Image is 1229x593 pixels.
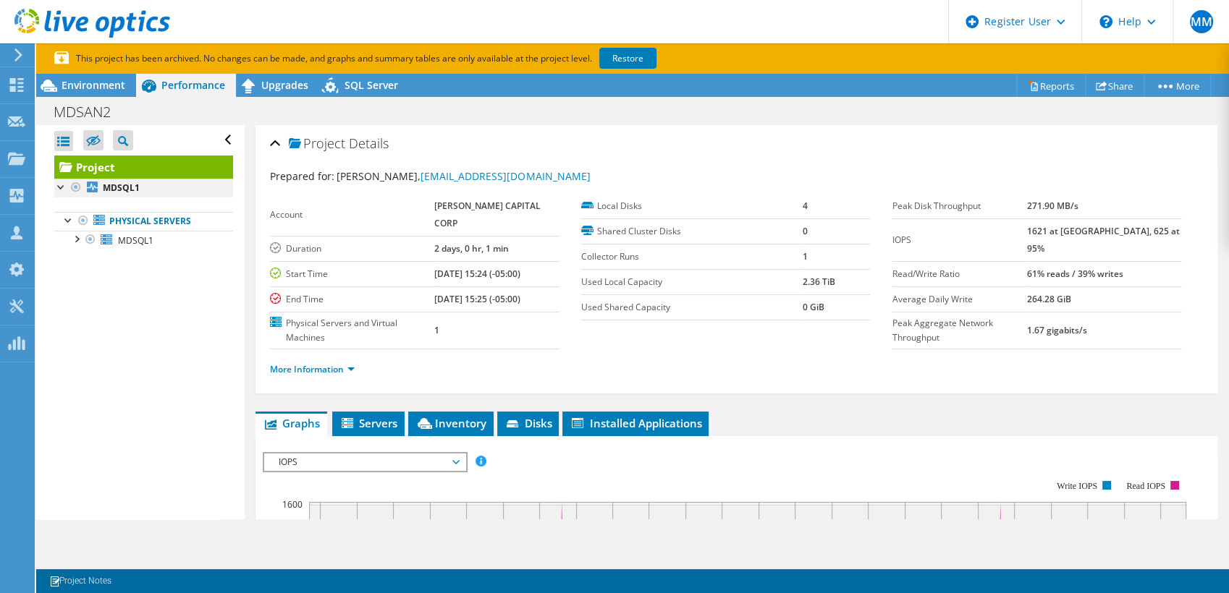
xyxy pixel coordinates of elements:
p: This project has been archived. No changes can be made, and graphs and summary tables are only av... [54,51,764,67]
span: Inventory [415,416,486,430]
label: Peak Aggregate Network Throughput [892,316,1026,345]
label: Duration [270,242,434,256]
b: 61% reads / 39% writes [1026,268,1123,280]
b: 264.28 GiB [1026,293,1070,305]
label: End Time [270,292,434,307]
span: Upgrades [261,78,308,92]
b: 1.67 gigabits/s [1026,324,1086,336]
b: MDSQL1 [103,182,140,194]
label: Shared Cluster Disks [581,224,803,239]
label: Local Disks [581,199,803,213]
a: [EMAIL_ADDRESS][DOMAIN_NAME] [421,169,590,183]
label: Used Shared Capacity [581,300,803,315]
b: [PERSON_NAME] CAPITAL CORP [434,200,541,229]
label: Collector Runs [581,249,803,264]
span: Performance [161,78,225,92]
b: 0 GiB [803,301,824,313]
label: Account [270,208,434,222]
span: Disks [504,416,552,430]
label: IOPS [892,233,1026,247]
a: Project Notes [39,572,122,590]
b: 2.36 TiB [803,276,835,288]
b: 1 [434,324,439,336]
span: Environment [62,78,125,92]
b: 1621 at [GEOGRAPHIC_DATA], 625 at 95% [1026,225,1179,255]
a: MDSQL1 [54,231,233,249]
b: [DATE] 15:25 (-05:00) [434,293,520,305]
b: 4 [803,200,808,212]
svg: \n [1099,15,1112,28]
span: Servers [339,416,397,430]
a: MDSQL1 [54,179,233,197]
span: MDSQL1 [118,234,153,247]
b: 0 [803,225,808,237]
label: Average Daily Write [892,292,1026,307]
a: Restore [599,48,656,69]
b: [DATE] 15:24 (-05:00) [434,268,520,280]
a: Physical Servers [54,212,233,231]
a: Share [1085,74,1144,97]
b: 271.90 MB/s [1026,200,1078,212]
span: [PERSON_NAME], [337,169,590,183]
text: 1600 [282,498,303,511]
text: Write IOPS [1057,481,1098,491]
label: Used Local Capacity [581,275,803,289]
a: More [1144,74,1211,97]
label: Peak Disk Throughput [892,199,1026,213]
span: Details [349,135,389,152]
span: SQL Server [345,78,398,92]
span: Graphs [263,416,320,430]
text: Read IOPS [1127,481,1166,491]
span: IOPS [271,453,457,471]
label: Prepared for: [270,169,334,183]
h1: MDSAN2 [47,104,133,120]
label: Read/Write Ratio [892,267,1026,281]
a: Project [54,155,233,179]
b: 1 [803,250,808,263]
a: More Information [270,363,355,375]
b: 2 days, 0 hr, 1 min [434,242,509,255]
span: Installed Applications [570,416,701,430]
label: Physical Servers and Virtual Machines [270,316,434,345]
label: Start Time [270,267,434,281]
span: MM [1190,10,1213,33]
span: Project [289,137,345,151]
a: Reports [1016,74,1086,97]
